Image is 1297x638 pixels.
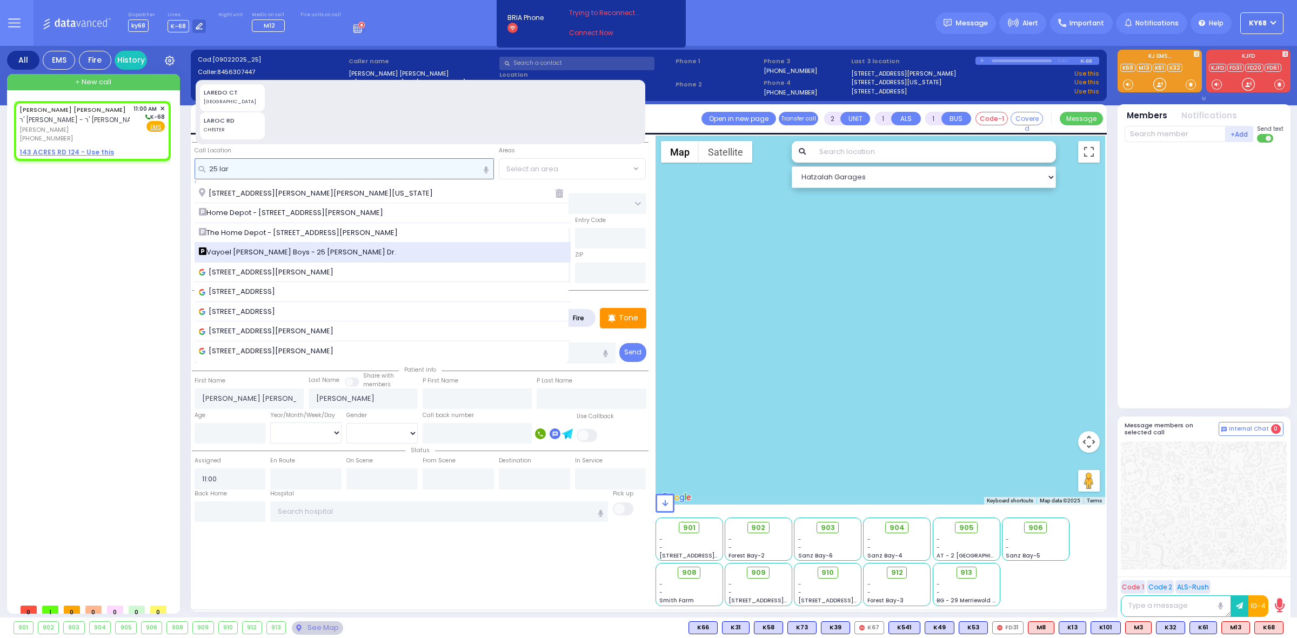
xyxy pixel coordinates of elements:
[1175,580,1211,594] button: ALS-Rush
[405,446,435,454] span: Status
[270,411,342,420] div: Year/Month/Week/Day
[107,606,123,614] span: 0
[204,126,262,134] div: CHESTER
[218,12,243,18] label: Night unit
[423,411,474,420] label: Call back number
[959,621,988,634] div: K53
[1257,125,1283,133] span: Send text
[116,622,136,634] div: 905
[854,621,884,634] div: K67
[728,580,732,588] span: -
[199,308,205,315] img: google_icon.svg
[798,588,801,596] span: -
[851,69,956,78] a: [STREET_ADDRESS][PERSON_NAME]
[204,98,262,106] div: [GEOGRAPHIC_DATA]
[937,552,1017,560] span: AT - 2 [GEOGRAPHIC_DATA]
[42,606,58,614] span: 1
[199,306,279,317] span: [STREET_ADDRESS]
[1006,552,1040,560] span: Sanz Bay-5
[764,57,848,66] span: Phone 3
[349,69,496,78] label: [PERSON_NAME] [PERSON_NAME]
[167,622,188,634] div: 908
[7,51,39,70] div: All
[575,251,583,259] label: ZIP
[613,489,633,498] label: Pick up
[1219,422,1283,436] button: Internal Chat 0
[199,207,387,218] span: Home Depot - [STREET_ADDRESS][PERSON_NAME]
[937,543,940,552] span: -
[1078,431,1100,453] button: Map camera controls
[575,456,603,465] label: In Service
[821,567,834,578] span: 910
[212,55,261,64] span: [09022025_25]
[798,543,801,552] span: -
[1221,621,1250,634] div: ALS
[64,606,80,614] span: 0
[363,372,394,380] small: Share with
[21,606,37,614] span: 0
[75,77,111,88] span: + New call
[1271,424,1281,434] span: 0
[1153,64,1166,72] a: K61
[150,123,162,131] u: EMS
[499,70,672,79] label: Location
[1060,112,1103,125] button: Message
[619,343,646,362] button: Send
[1006,535,1009,543] span: -
[198,55,345,64] label: Cad:
[851,57,975,66] label: Last 3 location
[1069,18,1104,28] span: Important
[851,87,907,96] a: [STREET_ADDRESS]
[264,21,275,30] span: M12
[199,188,437,199] span: [STREET_ADDRESS][PERSON_NAME][PERSON_NAME][US_STATE]
[195,179,237,188] label: Location Name
[199,247,400,258] span: Vayoel [PERSON_NAME] Boys - 25 [PERSON_NAME] Dr.
[19,134,73,143] span: [PHONE_NUMBER]
[722,621,750,634] div: K31
[363,380,391,388] span: members
[1156,621,1185,634] div: BLS
[1059,621,1086,634] div: K13
[925,621,954,634] div: K49
[1028,621,1054,634] div: ALS KJ
[812,141,1056,163] input: Search location
[1125,126,1226,142] input: Search member
[728,552,765,560] span: Forest Bay-2
[1254,621,1283,634] div: ALS
[349,57,496,66] label: Caller name
[955,18,988,29] span: Message
[1135,18,1179,28] span: Notifications
[659,535,663,543] span: -
[160,104,165,113] span: ✕
[937,535,940,543] span: -
[764,78,848,88] span: Phone 4
[1022,18,1038,28] span: Alert
[64,622,84,634] div: 903
[659,596,694,605] span: Smith Farm
[309,376,339,385] label: Last Name
[997,625,1002,630] img: red-radio-icon.svg
[1167,64,1182,72] a: K32
[888,621,920,634] div: BLS
[659,552,761,560] span: [STREET_ADDRESS][PERSON_NAME]
[499,146,515,155] label: Areas
[937,580,940,588] span: -
[960,567,972,578] span: 913
[1181,110,1237,122] button: Notifications
[867,596,904,605] span: Forest Bay-3
[270,501,608,522] input: Search hospital
[867,543,871,552] span: -
[888,621,920,634] div: K541
[867,588,871,596] span: -
[195,377,225,385] label: First Name
[688,621,718,634] div: BLS
[658,491,694,505] a: Open this area in Google Maps (opens a new window)
[959,621,988,634] div: BLS
[992,621,1024,634] div: FD31
[1227,64,1244,72] a: FD31
[79,51,111,70] div: Fire
[19,105,126,114] a: [PERSON_NAME] [PERSON_NAME]
[506,164,558,174] span: Select an area
[346,456,373,465] label: On Scene
[193,622,213,634] div: 909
